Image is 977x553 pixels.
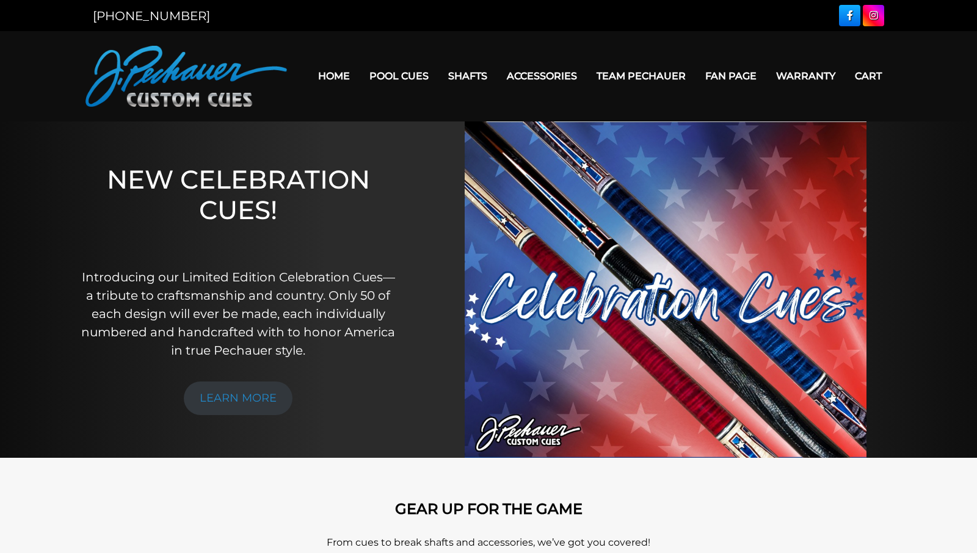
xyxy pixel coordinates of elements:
a: Accessories [497,60,587,92]
a: LEARN MORE [184,381,292,415]
h1: NEW CELEBRATION CUES! [79,164,397,251]
a: Cart [845,60,892,92]
a: Warranty [766,60,845,92]
a: Pool Cues [360,60,438,92]
a: [PHONE_NUMBER] [93,9,210,23]
p: Introducing our Limited Edition Celebration Cues—a tribute to craftsmanship and country. Only 50 ... [79,268,397,360]
a: Shafts [438,60,497,92]
img: Pechauer Custom Cues [85,46,287,107]
a: Home [308,60,360,92]
p: From cues to break shafts and accessories, we’ve got you covered! [140,535,837,550]
strong: GEAR UP FOR THE GAME [395,500,583,518]
a: Team Pechauer [587,60,696,92]
a: Fan Page [696,60,766,92]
